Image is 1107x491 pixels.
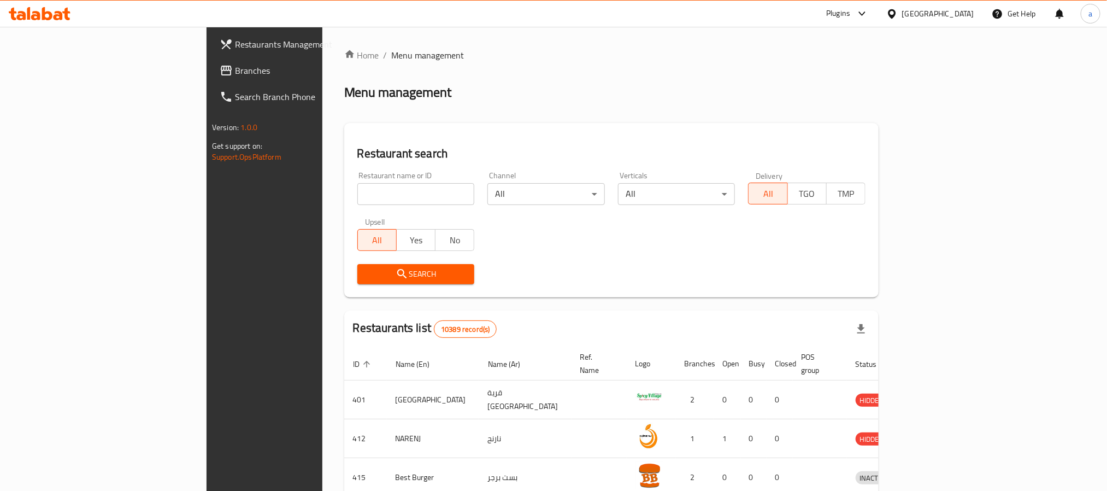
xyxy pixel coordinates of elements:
[440,232,470,248] span: No
[856,358,891,371] span: Status
[740,419,767,458] td: 0
[357,229,397,251] button: All
[802,350,834,377] span: POS group
[826,183,865,204] button: TMP
[353,358,374,371] span: ID
[212,120,239,135] span: Version:
[235,64,382,77] span: Branches
[787,183,827,204] button: TGO
[392,49,464,62] span: Menu management
[435,229,474,251] button: No
[235,38,382,51] span: Restaurants Management
[344,84,452,101] h2: Menu management
[635,423,663,450] img: NARENJ
[740,347,767,381] th: Busy
[676,419,714,458] td: 1
[848,316,874,342] div: Export file
[1088,8,1092,20] span: a
[479,419,572,458] td: نارنج
[212,150,281,164] a: Support.OpsPlatform
[357,183,475,205] input: Search for restaurant name or ID..
[235,90,382,103] span: Search Branch Phone
[714,347,740,381] th: Open
[676,347,714,381] th: Branches
[767,419,793,458] td: 0
[753,186,783,202] span: All
[365,218,385,226] label: Upsell
[856,433,888,446] span: HIDDEN
[488,358,534,371] span: Name (Ar)
[344,49,879,62] nav: breadcrumb
[767,381,793,419] td: 0
[212,139,262,153] span: Get support on:
[362,232,392,248] span: All
[387,381,479,419] td: [GEOGRAPHIC_DATA]
[434,320,497,338] div: Total records count
[366,267,466,281] span: Search
[902,8,974,20] div: [GEOGRAPHIC_DATA]
[627,347,676,381] th: Logo
[387,419,479,458] td: NARENJ
[748,183,787,204] button: All
[714,419,740,458] td: 1
[396,229,435,251] button: Yes
[211,31,391,57] a: Restaurants Management
[353,320,497,338] h2: Restaurants list
[635,461,663,489] img: Best Burger
[479,381,572,419] td: قرية [GEOGRAPHIC_DATA]
[211,57,391,84] a: Branches
[792,186,822,202] span: TGO
[580,350,614,377] span: Ref. Name
[756,172,783,179] label: Delivery
[856,472,893,484] span: INACTIVE
[487,183,605,205] div: All
[635,384,663,411] img: Spicy Village
[856,394,888,407] span: HIDDEN
[401,232,431,248] span: Yes
[211,84,391,110] a: Search Branch Phone
[767,347,793,381] th: Closed
[856,471,893,484] div: INACTIVE
[831,186,861,202] span: TMP
[714,381,740,419] td: 0
[826,7,850,20] div: Plugins
[357,145,865,162] h2: Restaurant search
[240,120,257,135] span: 1.0.0
[740,381,767,419] td: 0
[676,381,714,419] td: 2
[396,358,444,371] span: Name (En)
[434,324,496,335] span: 10389 record(s)
[856,432,888,446] div: HIDDEN
[618,183,735,205] div: All
[856,394,888,407] div: HIDDEN
[357,264,475,284] button: Search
